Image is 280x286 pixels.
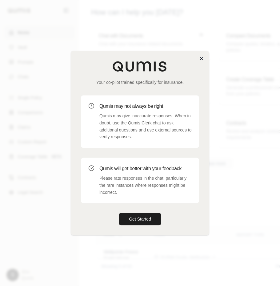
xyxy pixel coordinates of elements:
button: Get Started [119,213,161,225]
h3: Qumis may not always be right [99,103,192,110]
img: Qumis Logo [112,61,168,72]
p: Your co-pilot trained specifically for insurance. [81,79,199,85]
h3: Qumis will get better with your feedback [99,165,192,172]
p: Qumis may give inaccurate responses. When in doubt, use the Qumis Clerk chat to ask additional qu... [99,112,192,140]
p: Please rate responses in the chat, particularly the rare instances where responses might be incor... [99,175,192,196]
